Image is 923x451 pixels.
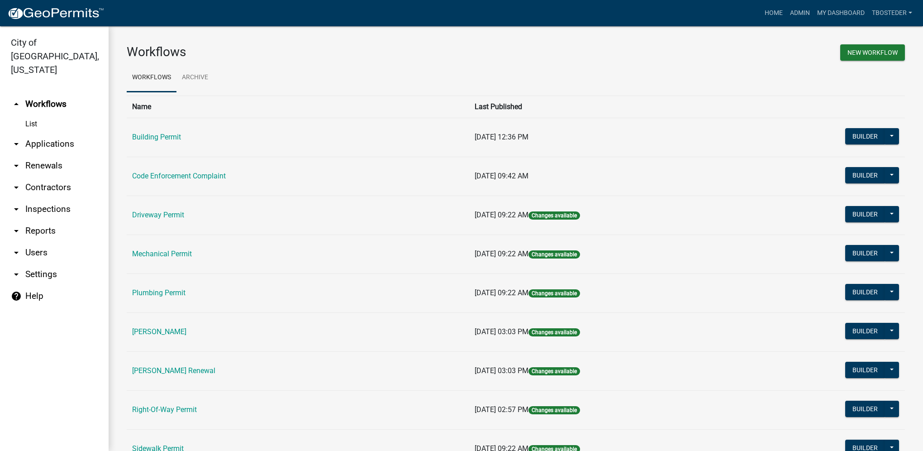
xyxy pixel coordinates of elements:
i: arrow_drop_down [11,204,22,215]
h3: Workflows [127,44,509,60]
span: Changes available [528,289,580,297]
i: arrow_drop_down [11,182,22,193]
a: [PERSON_NAME] Renewal [132,366,215,375]
span: Changes available [528,328,580,336]
button: New Workflow [840,44,905,61]
i: help [11,291,22,302]
i: arrow_drop_down [11,160,22,171]
i: arrow_drop_down [11,247,22,258]
span: [DATE] 09:22 AM [475,211,528,219]
a: Driveway Permit [132,211,184,219]
a: Home [761,5,786,22]
span: Changes available [528,406,580,414]
button: Builder [845,362,885,378]
span: [DATE] 03:03 PM [475,366,528,375]
span: [DATE] 02:57 PM [475,405,528,414]
a: Admin [786,5,814,22]
button: Builder [845,245,885,261]
a: Mechanical Permit [132,249,192,258]
button: Builder [845,206,885,222]
button: Builder [845,323,885,339]
a: Plumbing Permit [132,288,186,297]
span: [DATE] 09:22 AM [475,288,528,297]
i: arrow_drop_down [11,139,22,149]
a: Right-Of-Way Permit [132,405,197,414]
th: Name [127,96,469,118]
span: [DATE] 12:36 PM [475,133,528,141]
a: [PERSON_NAME] [132,327,186,336]
a: Workflows [127,63,176,92]
span: Changes available [528,367,580,375]
i: arrow_drop_down [11,269,22,280]
a: Code Enforcement Complaint [132,172,226,180]
span: [DATE] 09:42 AM [475,172,528,180]
button: Builder [845,284,885,300]
i: arrow_drop_up [11,99,22,110]
i: arrow_drop_down [11,225,22,236]
span: Changes available [528,211,580,220]
a: My Dashboard [814,5,868,22]
a: Building Permit [132,133,181,141]
span: Changes available [528,250,580,259]
button: Builder [845,167,885,183]
button: Builder [845,128,885,144]
span: [DATE] 09:22 AM [475,249,528,258]
button: Builder [845,401,885,417]
a: Archive [176,63,214,92]
span: [DATE] 03:03 PM [475,327,528,336]
a: tbosteder [868,5,916,22]
th: Last Published [469,96,748,118]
